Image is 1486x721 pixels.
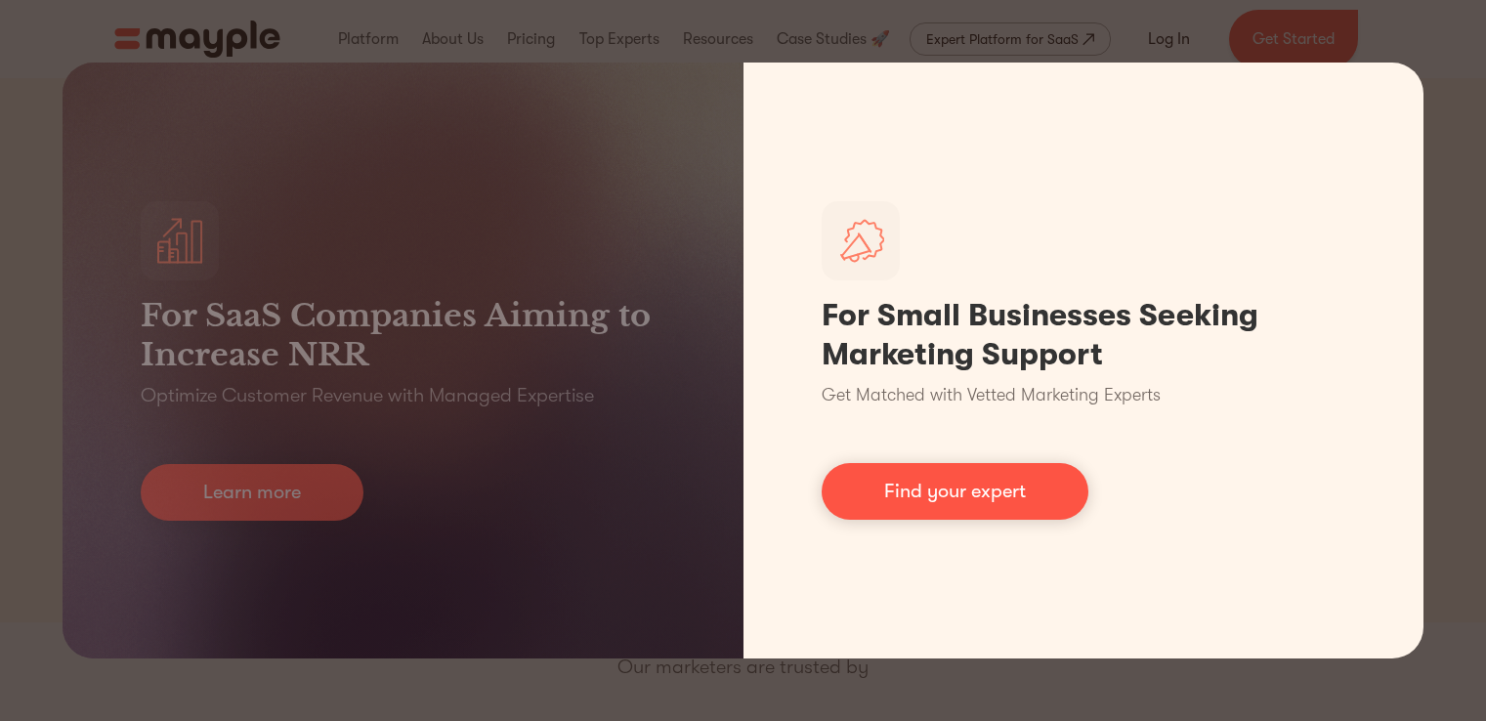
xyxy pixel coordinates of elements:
p: Get Matched with Vetted Marketing Experts [822,382,1161,408]
h1: For Small Businesses Seeking Marketing Support [822,296,1346,374]
p: Optimize Customer Revenue with Managed Expertise [141,382,594,409]
a: Find your expert [822,463,1088,520]
a: Learn more [141,464,363,521]
h3: For SaaS Companies Aiming to Increase NRR [141,296,665,374]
